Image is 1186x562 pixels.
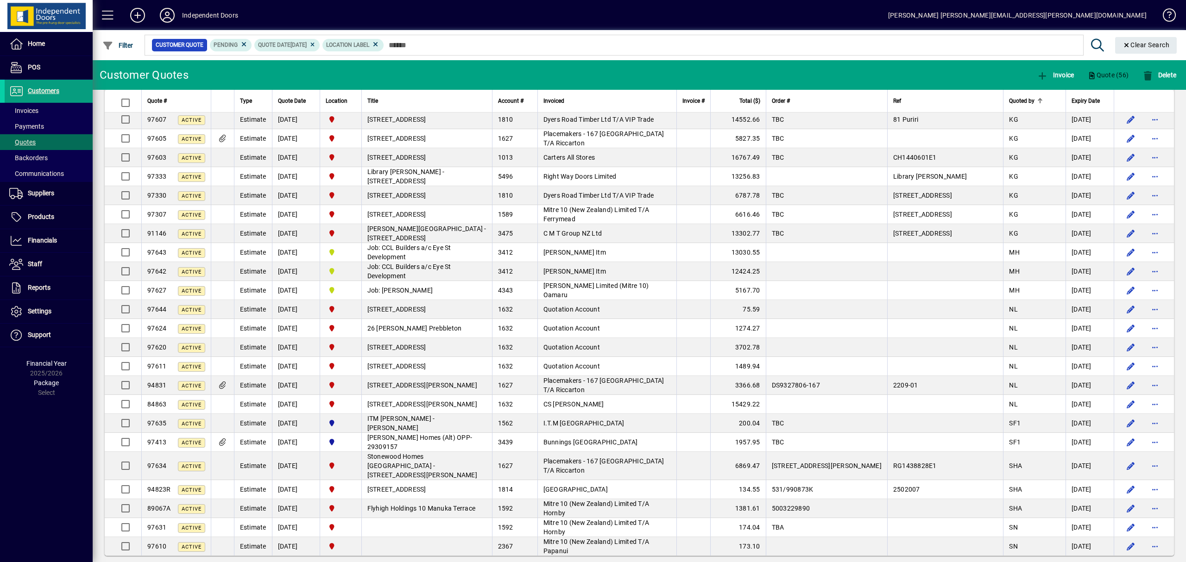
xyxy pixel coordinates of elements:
button: Edit [1123,207,1138,222]
a: Payments [5,119,93,134]
button: More options [1148,131,1162,146]
span: Delete [1142,71,1176,79]
span: 91146 [147,230,166,237]
span: Backorders [9,154,48,162]
div: Invoiced [543,96,671,106]
span: [STREET_ADDRESS] [367,192,426,199]
span: C M T Group NZ Ltd [543,230,602,237]
button: Edit [1123,245,1138,260]
button: Edit [1123,131,1138,146]
div: Quote # [147,96,205,106]
td: 6787.78 [710,186,766,205]
span: TBC [772,192,784,199]
td: 5827.35 [710,129,766,148]
span: Account # [498,96,524,106]
span: Placemakers - 167 [GEOGRAPHIC_DATA] T/A Riccarton [543,377,664,393]
button: Invoice [1035,67,1076,83]
span: Reports [28,284,50,291]
button: More options [1148,245,1162,260]
span: [PERSON_NAME][GEOGRAPHIC_DATA] - [STREET_ADDRESS] [367,225,486,242]
td: 75.59 [710,300,766,319]
app-page-header-button: Convert to invoice [1027,67,1084,83]
a: Invoices [5,103,93,119]
span: 1589 [498,211,513,218]
td: 14552.66 [710,110,766,129]
span: [PERSON_NAME] Limited (Mitre 10) Oamaru [543,282,649,299]
button: More options [1148,378,1162,393]
span: MH [1009,249,1020,256]
span: TBC [772,211,784,218]
td: [DATE] [1066,243,1114,262]
span: Active [182,212,202,218]
span: Payments [9,123,44,130]
div: Order # [772,96,882,106]
button: Edit [1123,520,1138,535]
span: Quote # [147,96,167,106]
span: [STREET_ADDRESS] [367,306,426,313]
span: 1632 [498,306,513,313]
span: Total ($) [739,96,760,106]
span: Christchurch [326,190,356,200]
span: 97642 [147,268,166,275]
button: Add [123,7,152,24]
a: Financials [5,229,93,252]
button: More options [1148,169,1162,184]
div: Expiry Date [1072,96,1108,106]
span: Invoice # [682,96,705,106]
span: Invoice [1037,71,1074,79]
span: [STREET_ADDRESS] [893,230,952,237]
button: More options [1148,188,1162,203]
span: Estimate [240,268,266,275]
button: Edit [1123,226,1138,241]
span: Estimate [240,211,266,218]
span: Title [367,96,378,106]
span: Quote (56) [1087,68,1129,82]
span: 97611 [147,362,166,370]
button: Edit [1123,501,1138,516]
span: Financial Year [26,360,67,367]
span: Timaru [326,285,356,295]
span: Active [182,345,202,351]
span: Estimate [240,287,266,294]
td: [DATE] [1066,148,1114,167]
button: More options [1148,539,1162,554]
button: Edit [1123,435,1138,450]
span: 1632 [498,325,513,332]
span: Quote date [258,42,290,48]
span: Active [182,117,202,123]
td: 1489.94 [710,357,766,376]
button: More options [1148,112,1162,127]
button: Profile [152,7,182,24]
button: More options [1148,207,1162,222]
span: NL [1009,343,1018,351]
a: Products [5,206,93,229]
span: Carters All Stores [543,154,595,161]
div: Independent Doors [182,8,238,23]
button: Edit [1123,169,1138,184]
a: Communications [5,166,93,181]
span: Job: [PERSON_NAME] [367,287,433,294]
span: Staff [28,260,42,268]
span: Filter [102,42,133,49]
span: 1627 [498,381,513,389]
span: Order # [772,96,790,106]
span: NL [1009,306,1018,313]
button: More options [1148,264,1162,279]
td: 16767.49 [710,148,766,167]
span: Estimate [240,249,266,256]
div: Title [367,96,486,106]
a: Home [5,32,93,56]
button: Edit [1123,264,1138,279]
a: Reports [5,276,93,300]
span: [STREET_ADDRESS] [367,116,426,123]
button: Edit [1123,283,1138,298]
span: Estimate [240,173,266,180]
button: More options [1148,150,1162,165]
button: Edit [1123,539,1138,554]
td: [DATE] [272,281,320,300]
span: Active [182,326,202,332]
span: Quotes [9,138,36,146]
button: More options [1148,340,1162,355]
td: [DATE] [272,148,320,167]
span: 97644 [147,306,166,313]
